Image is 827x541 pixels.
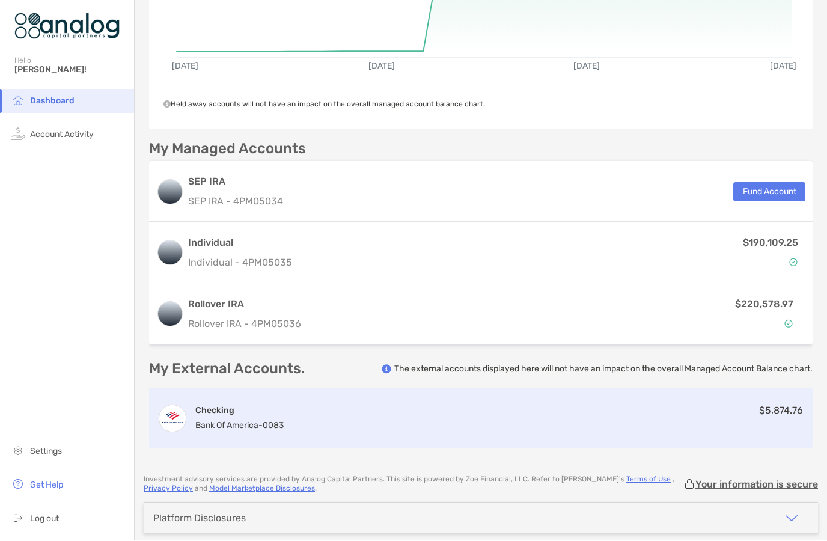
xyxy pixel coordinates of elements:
img: info [382,365,391,374]
img: logo account [158,241,182,265]
img: Account Status icon [789,258,798,267]
span: Dashboard [30,96,75,106]
div: Platform Disclosures [153,513,246,524]
a: Terms of Use [626,475,671,484]
a: Privacy Policy [144,484,193,493]
p: $220,578.97 [735,297,793,312]
p: Investment advisory services are provided by Analog Capital Partners . This site is powered by Zo... [144,475,683,494]
img: settings icon [11,444,25,458]
p: SEP IRA - 4PM05034 [188,194,283,209]
h3: Rollover IRA [188,298,567,312]
button: Fund Account [733,183,805,202]
span: 0083 [263,421,284,431]
h3: SEP IRA [188,175,283,189]
img: Zoe Logo [14,5,120,48]
img: get-help icon [11,477,25,492]
text: [DATE] [573,61,600,72]
h4: Checking [195,405,284,417]
img: household icon [11,93,25,108]
img: activity icon [11,127,25,141]
text: [DATE] [368,61,395,72]
p: My External Accounts. [149,362,305,377]
img: Adv Plus Banking [159,406,186,432]
p: The external accounts displayed here will not have an impact on the overall Managed Account Balan... [394,364,813,375]
p: $190,109.25 [743,236,798,251]
span: [PERSON_NAME]! [14,65,127,75]
span: Bank of America - [195,421,263,431]
img: logo account [158,180,182,204]
img: logout icon [11,511,25,525]
img: icon arrow [784,512,799,526]
a: Model Marketplace Disclosures [209,484,315,493]
span: $5,874.76 [759,405,803,417]
p: My Managed Accounts [149,142,306,157]
img: logo account [158,302,182,326]
span: Account Activity [30,130,94,140]
img: Account Status icon [784,320,793,328]
p: Your information is secure [695,479,818,491]
span: Settings [30,447,62,457]
text: [DATE] [770,61,796,72]
span: Held away accounts will not have an impact on the overall managed account balance chart. [163,100,485,109]
text: [DATE] [172,61,198,72]
span: Log out [30,514,59,524]
span: Get Help [30,480,63,491]
p: Rollover IRA - 4PM05036 [188,317,567,332]
h3: Individual [188,236,292,251]
p: Individual - 4PM05035 [188,255,292,270]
